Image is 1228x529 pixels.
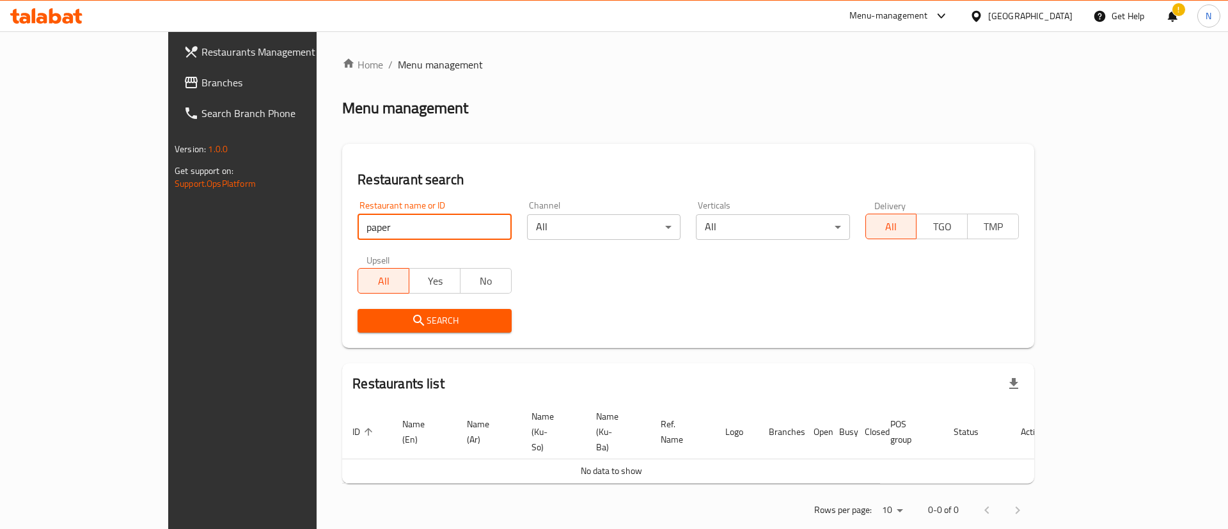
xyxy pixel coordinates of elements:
[988,9,1073,23] div: [GEOGRAPHIC_DATA]
[849,8,928,24] div: Menu-management
[829,405,854,459] th: Busy
[358,170,1019,189] h2: Restaurant search
[854,405,880,459] th: Closed
[398,57,483,72] span: Menu management
[342,98,468,118] h2: Menu management
[890,416,928,447] span: POS group
[388,57,393,72] li: /
[201,106,363,121] span: Search Branch Phone
[208,141,228,157] span: 1.0.0
[527,214,681,240] div: All
[928,502,959,518] p: 0-0 of 0
[409,268,460,294] button: Yes
[175,162,233,179] span: Get support on:
[466,272,507,290] span: No
[1011,405,1055,459] th: Action
[352,424,377,439] span: ID
[402,416,441,447] span: Name (En)
[874,201,906,210] label: Delivery
[803,405,829,459] th: Open
[173,98,374,129] a: Search Branch Phone
[865,214,917,239] button: All
[173,67,374,98] a: Branches
[358,309,511,333] button: Search
[715,405,759,459] th: Logo
[352,374,444,393] h2: Restaurants list
[342,405,1055,484] table: enhanced table
[871,217,912,236] span: All
[175,175,256,192] a: Support.OpsPlatform
[998,368,1029,399] div: Export file
[460,268,512,294] button: No
[201,44,363,59] span: Restaurants Management
[581,462,642,479] span: No data to show
[363,272,404,290] span: All
[877,501,908,520] div: Rows per page:
[916,214,968,239] button: TGO
[358,214,511,240] input: Search for restaurant name or ID..
[467,416,506,447] span: Name (Ar)
[358,268,409,294] button: All
[954,424,995,439] span: Status
[967,214,1019,239] button: TMP
[531,409,571,455] span: Name (Ku-So)
[173,36,374,67] a: Restaurants Management
[342,57,1034,72] nav: breadcrumb
[368,313,501,329] span: Search
[696,214,849,240] div: All
[922,217,963,236] span: TGO
[661,416,700,447] span: Ref. Name
[973,217,1014,236] span: TMP
[596,409,635,455] span: Name (Ku-Ba)
[201,75,363,90] span: Branches
[1206,9,1211,23] span: N
[759,405,803,459] th: Branches
[414,272,455,290] span: Yes
[366,255,390,264] label: Upsell
[175,141,206,157] span: Version:
[814,502,872,518] p: Rows per page:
